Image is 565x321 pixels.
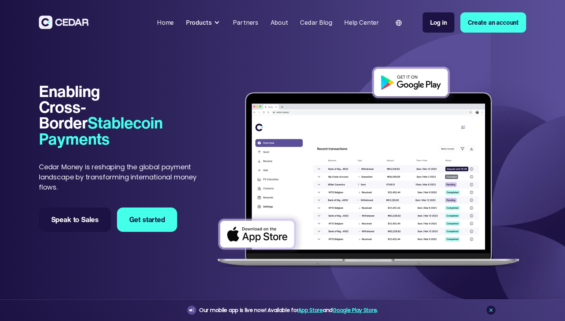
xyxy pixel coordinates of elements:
[297,14,335,31] a: Cedar Blog
[189,307,195,313] img: announcement
[39,83,142,147] h1: Enabling Cross-Border
[186,18,212,27] div: Products
[460,12,526,33] a: Create an account
[230,14,261,31] a: Partners
[39,208,111,232] a: Speak to Sales
[39,162,211,192] p: Cedar Money is reshaping the global payment landscape by transforming international money flows.
[117,208,177,232] a: Get started
[267,14,291,31] a: About
[423,12,454,33] a: Log in
[396,20,402,26] img: world icon
[333,306,377,314] a: Google Play Store
[39,111,163,150] span: Stablecoin Payments
[183,15,224,30] div: Products
[344,18,379,27] div: Help Center
[341,14,382,31] a: Help Center
[271,18,288,27] div: About
[199,306,378,315] div: Our mobile app is live now! Available for and .
[300,18,332,27] div: Cedar Blog
[233,18,258,27] div: Partners
[430,18,447,27] div: Log in
[298,306,322,314] a: App Store
[157,18,174,27] div: Home
[154,14,177,31] a: Home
